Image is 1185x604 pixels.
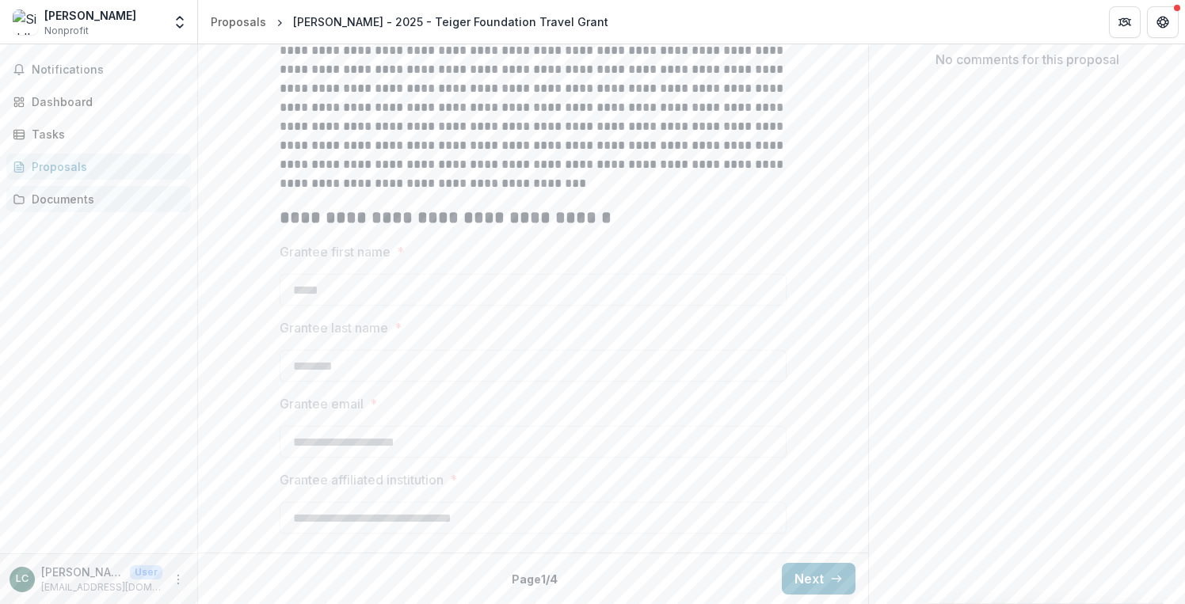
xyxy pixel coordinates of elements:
a: Proposals [204,10,272,33]
div: Documents [32,191,178,207]
button: Partners [1109,6,1141,38]
a: Tasks [6,121,191,147]
p: Grantee last name [280,318,388,337]
div: [PERSON_NAME] - 2025 - Teiger Foundation Travel Grant [293,13,608,30]
p: Grantee affiliated institution [280,470,444,489]
button: Get Help [1147,6,1179,38]
p: Page 1 / 4 [512,571,558,587]
p: Grantee email [280,394,364,413]
span: Nonprofit [44,24,89,38]
nav: breadcrumb [204,10,615,33]
div: Lisa Crossman [16,574,29,584]
a: Proposals [6,154,191,180]
p: No comments for this proposal [935,50,1119,69]
p: [EMAIL_ADDRESS][DOMAIN_NAME] [41,580,162,595]
div: Proposals [32,158,178,175]
img: Siddhartha V. Shah [13,9,38,35]
a: Dashboard [6,89,191,115]
button: Next [782,563,855,595]
span: Notifications [32,63,185,77]
div: Dashboard [32,93,178,110]
a: Documents [6,186,191,212]
button: Open entity switcher [169,6,191,38]
div: Tasks [32,126,178,142]
button: More [169,570,188,589]
div: Proposals [211,13,266,30]
p: [PERSON_NAME] [41,564,124,580]
p: User [130,565,162,579]
p: Grantee first name [280,242,391,261]
div: [PERSON_NAME] [44,7,136,24]
button: Notifications [6,57,191,82]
